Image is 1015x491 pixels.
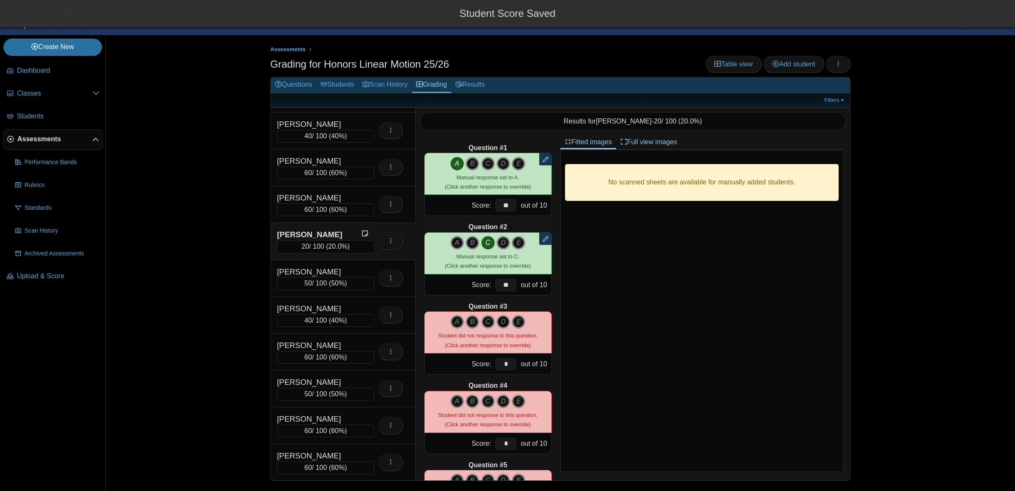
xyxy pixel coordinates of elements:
[616,135,681,149] a: Full view images
[25,204,99,212] span: Standards
[277,450,362,461] div: [PERSON_NAME]
[331,354,345,361] span: 60%
[277,229,362,240] div: [PERSON_NAME]
[466,474,479,487] i: B
[512,474,525,487] i: E
[450,157,464,170] i: A
[277,388,374,400] div: / 100 ( )
[772,60,815,68] span: Add student
[518,195,551,216] div: out of 10
[469,143,507,153] b: Question #1
[466,157,479,170] i: B
[304,427,312,434] span: 60
[277,203,374,216] div: / 100 ( )
[654,118,661,125] span: 20
[17,66,99,75] span: Dashboard
[268,44,308,55] a: Assessments
[518,433,551,454] div: out of 10
[358,77,412,93] a: Scan History
[420,112,846,131] div: Results for - / 100 ( )
[304,206,312,213] span: 60
[705,56,762,73] a: Table view
[438,412,538,418] span: Student did not response to this question.
[469,381,507,390] b: Question #4
[277,192,362,203] div: [PERSON_NAME]
[277,167,374,179] div: / 100 ( )
[466,315,479,329] i: B
[456,253,519,260] span: Manual response set to C.
[481,474,495,487] i: C
[331,132,345,140] span: 40%
[277,303,362,314] div: [PERSON_NAME]
[822,96,848,104] a: Filters
[497,157,510,170] i: D
[512,395,525,408] i: E
[304,169,312,176] span: 60
[25,181,99,189] span: Rubrics
[277,156,362,167] div: [PERSON_NAME]
[25,158,99,167] span: Performance Bands
[304,390,312,398] span: 50
[12,198,103,218] a: Standards
[518,274,551,295] div: out of 10
[277,130,374,143] div: / 100 ( )
[565,164,839,201] div: No scanned sheets are available for manually added students.
[12,175,103,195] a: Rubrics
[481,315,495,329] i: C
[445,174,531,190] small: (Click another response to override)
[450,395,464,408] i: A
[277,119,362,130] div: [PERSON_NAME]
[331,390,345,398] span: 50%
[277,277,374,290] div: / 100 ( )
[17,112,99,121] span: Students
[25,227,99,235] span: Scan History
[450,315,464,329] i: A
[3,61,103,81] a: Dashboard
[331,317,345,324] span: 40%
[497,236,510,250] i: D
[12,152,103,173] a: Performance Bands
[497,395,510,408] i: D
[469,461,507,470] b: Question #5
[469,302,507,311] b: Question #3
[450,474,464,487] i: A
[277,425,374,437] div: / 100 ( )
[304,280,312,287] span: 50
[328,243,347,250] span: 20.0%
[3,84,103,104] a: Classes
[277,351,374,364] div: / 100 ( )
[680,118,700,125] span: 20.0%
[304,354,312,361] span: 60
[425,274,494,295] div: Score:
[277,314,374,327] div: / 100 ( )
[481,157,495,170] i: C
[512,315,525,329] i: E
[12,221,103,241] a: Scan History
[302,243,309,250] span: 20
[763,56,824,73] a: Add student
[277,414,362,425] div: [PERSON_NAME]
[331,169,345,176] span: 60%
[512,157,525,170] i: E
[438,412,538,428] small: (Click another response to override)
[596,118,652,125] span: [PERSON_NAME]
[497,474,510,487] i: D
[466,236,479,250] i: B
[425,354,494,374] div: Score:
[331,280,345,287] span: 50%
[714,60,753,68] span: Table view
[271,77,316,93] a: Questions
[425,433,494,454] div: Score:
[277,377,362,388] div: [PERSON_NAME]
[277,340,362,351] div: [PERSON_NAME]
[6,6,1009,21] div: Student Score Saved
[450,236,464,250] i: A
[3,38,102,55] a: Create New
[3,107,103,127] a: Students
[17,272,99,281] span: Upload & Score
[438,332,538,348] small: (Click another response to override)
[277,240,374,253] div: / 100 ( )
[270,46,306,52] span: Assessments
[425,195,494,216] div: Score:
[270,57,449,71] h1: Grading for Honors Linear Motion 25/26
